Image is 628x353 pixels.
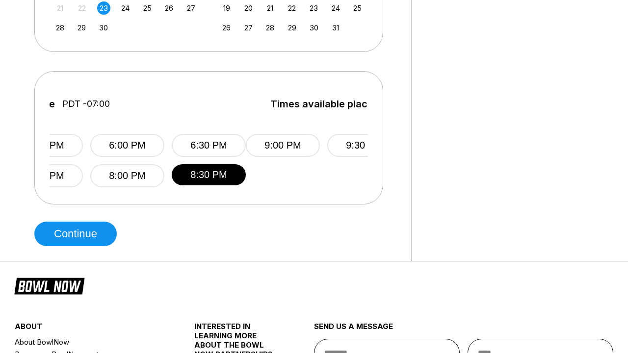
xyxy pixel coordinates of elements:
[270,99,373,109] span: Times available place
[90,134,164,157] button: 6:00 PM
[263,21,277,34] div: Choose Tuesday, October 28th, 2025
[286,1,299,15] div: Choose Wednesday, October 22nd, 2025
[62,99,110,109] span: PDT -07:00
[97,1,110,15] div: Choose Tuesday, September 23rd, 2025
[15,322,164,336] div: about
[172,164,246,185] button: 8:30 PM
[307,1,320,15] div: Choose Thursday, October 23rd, 2025
[220,1,233,15] div: Choose Sunday, October 19th, 2025
[75,1,88,15] div: Not available Monday, September 22nd, 2025
[327,134,401,157] button: 9:30 PM
[75,21,88,34] div: Choose Monday, September 29th, 2025
[97,21,110,34] div: Choose Tuesday, September 30th, 2025
[53,1,67,15] div: Not available Sunday, September 21st, 2025
[314,322,613,339] div: send us a message
[263,1,277,15] div: Choose Tuesday, October 21st, 2025
[329,21,342,34] div: Choose Friday, October 31st, 2025
[351,1,364,15] div: Choose Saturday, October 25th, 2025
[242,1,255,15] div: Choose Monday, October 20th, 2025
[307,21,320,34] div: Choose Thursday, October 30th, 2025
[90,164,164,187] button: 8:00 PM
[53,21,67,34] div: Choose Sunday, September 28th, 2025
[286,21,299,34] div: Choose Wednesday, October 29th, 2025
[184,1,198,15] div: Choose Saturday, September 27th, 2025
[220,21,233,34] div: Choose Sunday, October 26th, 2025
[329,1,342,15] div: Choose Friday, October 24th, 2025
[242,21,255,34] div: Choose Monday, October 27th, 2025
[119,1,132,15] div: Choose Wednesday, September 24th, 2025
[246,134,320,157] button: 9:00 PM
[15,336,164,348] a: About BowlNow
[162,1,176,15] div: Choose Friday, September 26th, 2025
[34,222,117,246] button: Continue
[172,134,246,157] button: 6:30 PM
[141,1,154,15] div: Choose Thursday, September 25th, 2025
